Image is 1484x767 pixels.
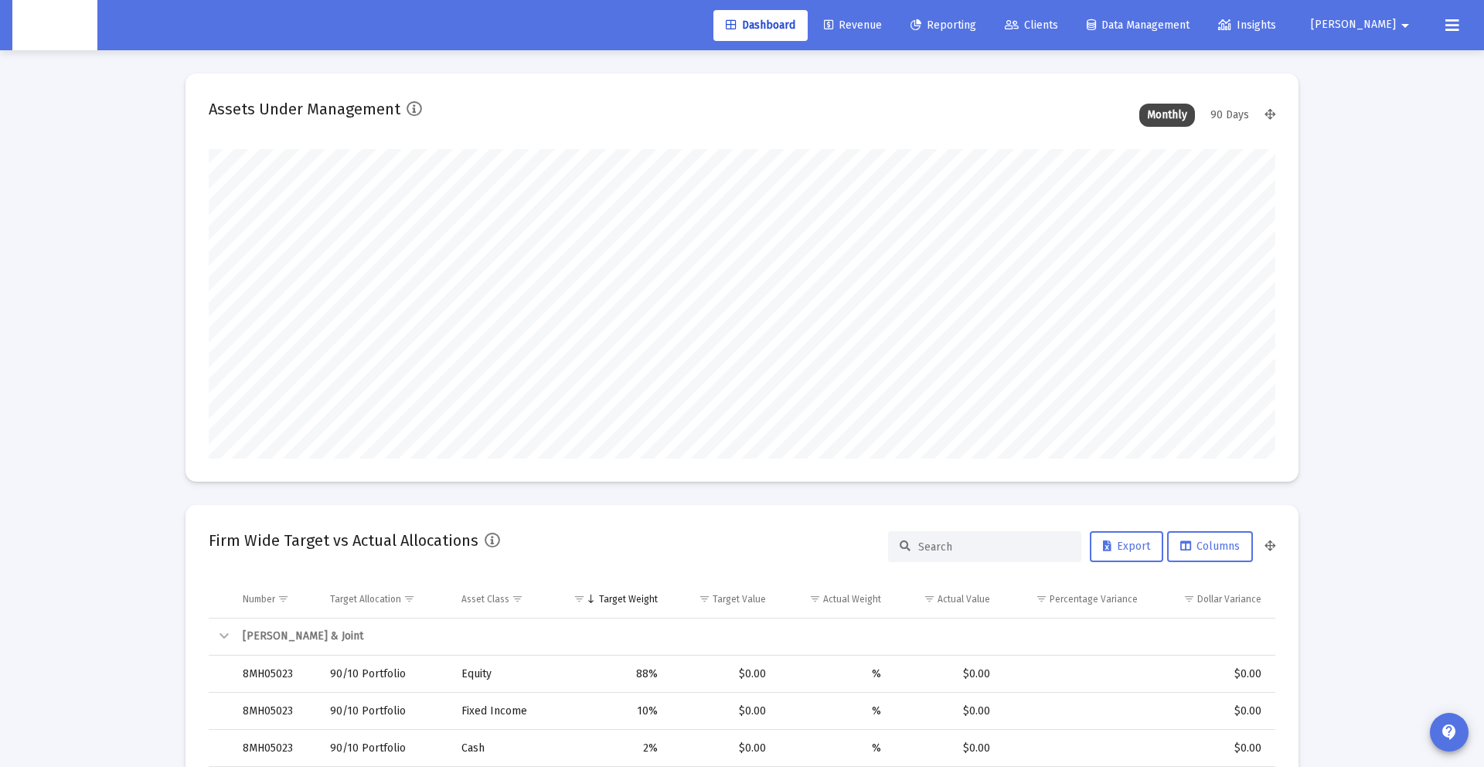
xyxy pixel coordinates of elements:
td: Collapse [209,619,232,656]
a: Data Management [1074,10,1202,41]
span: Show filter options for column 'Target Value' [699,593,710,605]
div: 2% [563,741,657,756]
span: Dashboard [726,19,795,32]
a: Reporting [898,10,989,41]
h2: Firm Wide Target vs Actual Allocations [209,528,478,553]
div: [PERSON_NAME] & Joint [243,629,1261,644]
span: Clients [1005,19,1058,32]
td: 90/10 Portfolio [319,656,451,693]
mat-icon: contact_support [1440,723,1458,741]
span: Show filter options for column 'Asset Class' [512,593,523,605]
div: 88% [563,666,657,682]
div: Target Allocation [330,593,401,605]
span: Insights [1218,19,1276,32]
div: Number [243,593,275,605]
div: $0.00 [1159,741,1261,756]
td: Cash [451,730,553,767]
span: Show filter options for column 'Target Allocation' [403,593,415,605]
span: Show filter options for column 'Actual Weight' [809,593,821,605]
div: $0.00 [679,666,766,682]
div: Dollar Variance [1197,593,1261,605]
div: 90 Days [1203,104,1257,127]
button: Columns [1167,531,1253,562]
td: 90/10 Portfolio [319,730,451,767]
td: Column Actual Weight [777,581,893,618]
div: % [788,666,882,682]
a: Clients [992,10,1070,41]
div: $0.00 [1159,704,1261,719]
td: Column Number [232,581,319,618]
span: Show filter options for column 'Dollar Variance' [1183,593,1195,605]
div: Actual Value [938,593,990,605]
span: [PERSON_NAME] [1311,19,1396,32]
mat-icon: arrow_drop_down [1396,10,1414,41]
a: Revenue [812,10,894,41]
span: Show filter options for column 'Number' [277,593,289,605]
td: Column Dollar Variance [1149,581,1275,618]
button: Export [1090,531,1163,562]
span: Reporting [910,19,976,32]
div: $0.00 [1159,666,1261,682]
td: Column Target Weight [553,581,668,618]
div: Asset Class [461,593,509,605]
td: Column Actual Value [892,581,1001,618]
td: 8MH05023 [232,730,319,767]
div: $0.00 [679,741,766,756]
td: Column Percentage Variance [1001,581,1149,618]
div: Target Value [713,593,766,605]
span: Export [1103,540,1150,553]
div: Actual Weight [823,593,881,605]
img: Dashboard [24,10,86,41]
td: Column Asset Class [451,581,553,618]
button: [PERSON_NAME] [1292,9,1433,40]
span: Columns [1180,540,1240,553]
div: $0.00 [903,704,990,719]
a: Dashboard [713,10,808,41]
span: Revenue [824,19,882,32]
td: Column Target Allocation [319,581,451,618]
div: Target Weight [599,593,658,605]
div: $0.00 [903,741,990,756]
td: Column Target Value [669,581,777,618]
div: Percentage Variance [1050,593,1138,605]
td: 90/10 Portfolio [319,693,451,730]
input: Search [918,540,1070,554]
div: $0.00 [679,704,766,719]
a: Insights [1206,10,1288,41]
span: Show filter options for column 'Target Weight' [574,593,585,605]
div: % [788,741,882,756]
span: Show filter options for column 'Actual Value' [924,593,935,605]
div: Monthly [1139,104,1195,127]
span: Data Management [1087,19,1190,32]
div: 10% [563,704,657,719]
span: Show filter options for column 'Percentage Variance' [1036,593,1047,605]
td: Equity [451,656,553,693]
div: % [788,704,882,719]
td: Fixed Income [451,693,553,730]
h2: Assets Under Management [209,97,400,121]
td: 8MH05023 [232,656,319,693]
div: Data grid [209,581,1275,767]
div: $0.00 [903,666,990,682]
td: 8MH05023 [232,693,319,730]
